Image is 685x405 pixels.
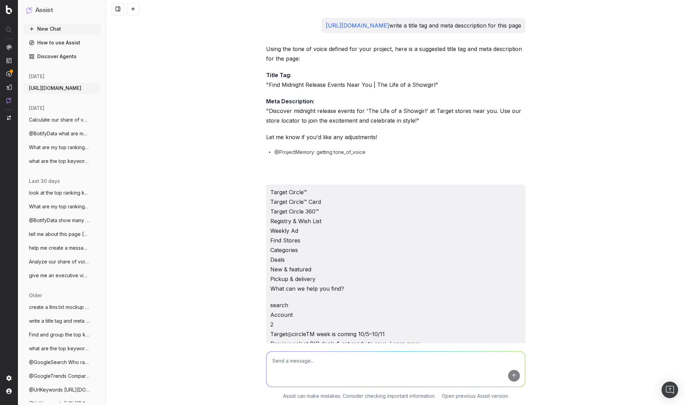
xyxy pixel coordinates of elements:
button: Find and group the top keywords for hall [23,329,101,340]
span: @ProjectMemory: getting tone_of_voice [274,149,365,156]
button: @GoogleSearch Who ranks in the top 5 for [23,357,101,368]
img: Setting [6,375,12,381]
h1: Assist [35,6,53,15]
p: "Find Midnight Release Events Near You | The Life of a Showgirl" [266,70,525,90]
img: Assist [26,7,32,13]
button: Assist [26,6,98,15]
strong: Meta Description: [266,98,314,105]
span: older [29,292,42,299]
span: write a title tag and meta description [29,318,90,324]
button: what are the top keywords for the water [23,343,101,354]
button: New Chat [23,23,101,34]
span: help me create a message to our web cia [29,245,90,251]
button: write a title tag and meta description [23,315,101,326]
p: Assist can make mistakes. Consider checking important information. [283,393,436,399]
span: Analyze our share of voice for "What are [29,258,90,265]
button: help me create a message to our web cia [23,242,101,253]
img: Intelligence [6,58,12,63]
img: Analytics [6,44,12,50]
img: My account [6,388,12,394]
button: [URL][DOMAIN_NAME] [23,83,101,94]
button: @GoogleTrends Compare "owala water bottl [23,371,101,382]
button: @BotifyData what are my top keywords for [23,128,101,139]
button: tell me about this page [URL] [23,229,101,240]
button: @BotifyData show many pages that have no [23,215,101,226]
img: Botify logo [6,5,12,14]
p: Let me know if you'd like any adjustments! [266,132,525,142]
a: Open previous Assist version [442,393,508,399]
img: Activation [6,71,12,77]
img: Studio [6,84,12,90]
span: [URL][DOMAIN_NAME] [29,85,81,92]
img: Assist [6,97,12,103]
span: @UrlKeywords [URL][DOMAIN_NAME] [29,386,90,393]
span: What are my top ranking pages for hallow [29,203,90,210]
img: Switch project [7,115,11,120]
span: give me an executive view of seo perform [29,272,90,279]
a: Discover Agents [23,51,101,62]
div: Open Intercom Messenger [662,382,678,398]
span: Find and group the top keywords for hall [29,331,90,338]
span: @GoogleSearch Who ranks in the top 5 for [29,359,90,366]
p: "Discover midnight release events for 'The Life of a Showgirl' at Target stores near you. Use our... [266,96,525,125]
button: Calculate our share of voice for "What t [23,114,101,125]
p: Target Circle™ Target Circle™ Card Target Circle 360™ Registry & Wish List Weekly Ad Find Stores ... [270,187,521,293]
button: what are the top keywords for this page [23,156,101,167]
span: look at the top ranking keywords for thi [29,189,90,196]
a: [URL][DOMAIN_NAME] [326,22,389,29]
span: What are my top ranking pages? [29,144,90,151]
span: @BotifyData show many pages that have no [29,217,90,224]
span: what are the top keywords for the water [29,345,90,352]
button: What are my top ranking pages? [23,142,101,153]
span: what are the top keywords for this page [29,158,90,165]
span: [DATE] [29,73,44,80]
button: look at the top ranking keywords for thi [23,187,101,198]
span: @BotifyData what are my top keywords for [29,130,90,137]
strong: Title Tag: [266,72,291,79]
button: Analyze our share of voice for "What are [23,256,101,267]
button: create a llms.txt mockup for [DOMAIN_NAME] [23,302,101,313]
button: give me an executive view of seo perform [23,270,101,281]
span: last 30 days [29,178,60,185]
button: @UrlKeywords [URL][DOMAIN_NAME] [23,384,101,395]
span: [DATE] [29,105,44,112]
p: Using the tone of voice defined for your project, here is a suggested title tag and meta descript... [266,44,525,63]
span: create a llms.txt mockup for [DOMAIN_NAME] [29,304,90,311]
span: tell me about this page [URL] [29,231,90,238]
a: How to use Assist [23,37,101,48]
span: @GoogleTrends Compare "owala water bottl [29,373,90,380]
button: What are my top ranking pages for hallow [23,201,101,212]
p: search Account 2 Target◎circleTM week is coming 10/5–10/11 Preview select BIG deals & get ready t... [270,300,521,349]
span: Calculate our share of voice for "What t [29,116,90,123]
p: write a title tag and meta desccription for this page [326,21,521,30]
